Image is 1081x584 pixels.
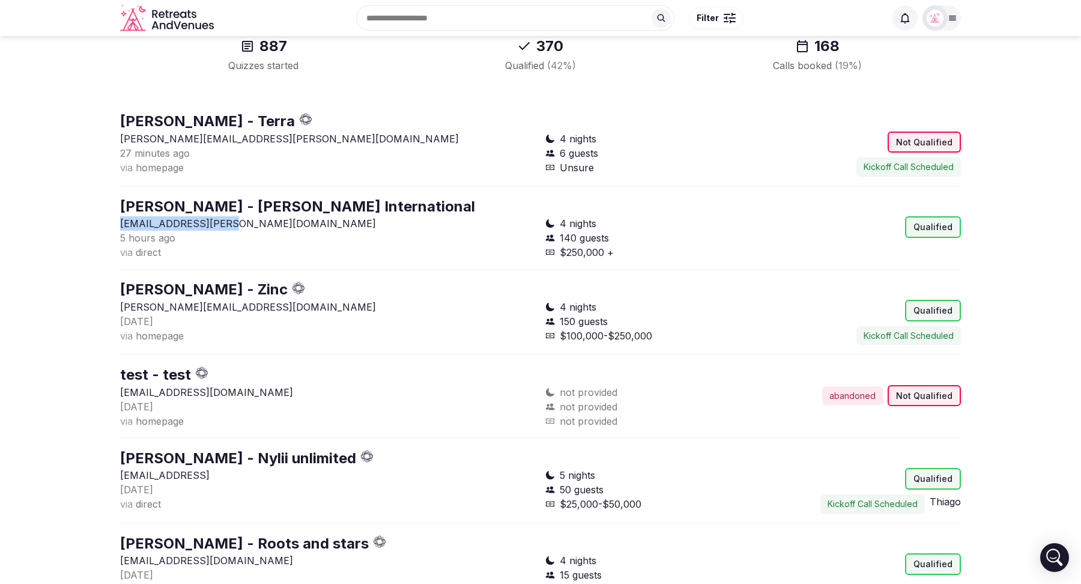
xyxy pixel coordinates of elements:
[120,482,153,497] button: [DATE]
[560,568,602,582] span: 15 guests
[120,279,288,300] button: [PERSON_NAME] - Zinc
[120,132,536,146] p: [PERSON_NAME][EMAIL_ADDRESS][PERSON_NAME][DOMAIN_NAME]
[560,300,596,314] span: 4 nights
[120,162,133,174] span: via
[120,5,216,32] svg: Retreats and Venues company logo
[856,326,961,345] button: Kickoff Call Scheduled
[139,58,387,73] div: Quizzes started
[120,246,133,258] span: via
[120,281,288,298] a: [PERSON_NAME] - Zinc
[930,494,961,509] button: Thiago
[905,216,961,238] div: Qualified
[1040,543,1069,572] div: Open Intercom Messenger
[120,111,295,132] button: [PERSON_NAME] - Terra
[136,415,184,427] span: homepage
[545,329,748,343] div: $100,000-$250,000
[120,448,356,469] button: [PERSON_NAME] - Nylii unlimited
[120,147,190,159] span: 27 minutes ago
[120,231,175,245] button: 5 hours ago
[120,232,175,244] span: 5 hours ago
[120,146,190,160] button: 27 minutes ago
[120,415,133,427] span: via
[697,12,719,24] span: Filter
[120,198,475,215] a: [PERSON_NAME] - [PERSON_NAME] International
[120,300,536,314] p: [PERSON_NAME][EMAIL_ADDRESS][DOMAIN_NAME]
[694,58,942,73] div: Calls booked
[689,7,743,29] button: Filter
[822,386,883,406] div: abandoned
[120,484,153,496] span: [DATE]
[120,216,536,231] p: [EMAIL_ADDRESS][PERSON_NAME][DOMAIN_NAME]
[888,132,961,153] div: Not Qualified
[120,315,153,327] span: [DATE]
[888,385,961,407] div: Not Qualified
[560,482,604,497] span: 50 guests
[835,59,862,71] span: ( 19 %)
[820,494,925,514] button: Kickoff Call Scheduled
[120,534,369,554] button: [PERSON_NAME] - Roots and stars
[136,330,184,342] span: homepage
[120,535,369,552] a: [PERSON_NAME] - Roots and stars
[545,497,748,511] div: $25,000-$50,000
[120,5,216,32] a: Visit the homepage
[120,401,153,413] span: [DATE]
[905,300,961,321] div: Qualified
[560,132,596,146] span: 4 nights
[136,498,161,510] span: direct
[120,449,356,467] a: [PERSON_NAME] - Nylii unlimited
[120,366,191,383] a: test - test
[545,414,748,428] div: not provided
[905,553,961,575] div: Qualified
[120,314,153,329] button: [DATE]
[136,246,161,258] span: direct
[905,468,961,490] div: Qualified
[120,400,153,414] button: [DATE]
[120,498,133,510] span: via
[560,385,617,400] span: not provided
[120,365,191,385] button: test - test
[560,146,598,160] span: 6 guests
[120,569,153,581] span: [DATE]
[560,314,608,329] span: 150 guests
[547,59,576,71] span: ( 42 %)
[120,330,133,342] span: via
[560,231,609,245] span: 140 guests
[560,400,617,414] span: not provided
[120,468,536,482] p: [EMAIL_ADDRESS]
[120,196,475,217] button: [PERSON_NAME] - [PERSON_NAME] International
[120,568,153,582] button: [DATE]
[136,162,184,174] span: homepage
[120,385,536,400] p: [EMAIL_ADDRESS][DOMAIN_NAME]
[856,157,961,177] button: Kickoff Call Scheduled
[560,468,595,482] span: 5 nights
[545,160,748,175] div: Unsure
[927,10,943,26] img: Matt Grant Oakes
[416,58,664,73] div: Qualified
[560,216,596,231] span: 4 nights
[120,112,295,130] a: [PERSON_NAME] - Terra
[560,553,596,568] span: 4 nights
[120,553,536,568] p: [EMAIL_ADDRESS][DOMAIN_NAME]
[545,245,748,260] div: $250,000 +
